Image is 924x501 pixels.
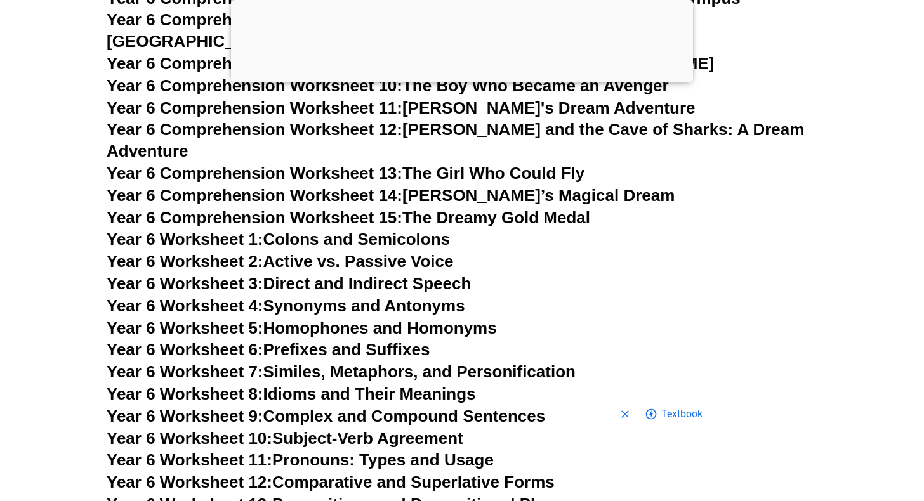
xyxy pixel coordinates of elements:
a: Year 6 Comprehension Worksheet 9:The Amazing Dream of [PERSON_NAME] [107,54,714,73]
a: Year 6 Worksheet 12:Comparative and Superlative Forms [107,472,555,491]
span: Year 6 Worksheet 5: [107,318,263,337]
a: Year 6 Worksheet 8:Idioms and Their Meanings [107,384,475,403]
span: Year 6 Comprehension Worksheet 13: [107,164,402,183]
span: Year 6 Worksheet 1: [107,230,263,249]
span: Year 6 Worksheet 12: [107,472,272,491]
span: Year 6 Comprehension Worksheet 14: [107,186,402,205]
a: Year 6 Worksheet 10:Subject-Verb Agreement [107,429,463,448]
a: Year 6 Worksheet 4:Synonyms and Antonyms [107,296,465,315]
a: Year 6 Comprehension Worksheet 15:The Dreamy Gold Medal [107,208,590,227]
a: Year 6 Comprehension Worksheet 8:The Boy Who Got a Letter from [GEOGRAPHIC_DATA] [107,10,637,51]
span: Year 6 Comprehension Worksheet 9: [107,54,393,73]
span: Year 6 Worksheet 10: [107,429,272,448]
span: Year 6 Worksheet 3: [107,274,263,293]
span: Year 6 Comprehension Worksheet 12: [107,120,402,139]
span: Year 6 Comprehension Worksheet 15: [107,208,402,227]
svg: Close shopping anchor [619,408,631,420]
a: Year 6 Comprehension Worksheet 12:[PERSON_NAME] and the Cave of Sharks: A Dream Adventure [107,120,804,160]
span: Year 6 Worksheet 7: [107,362,263,381]
span: Year 6 Comprehension Worksheet 10: [107,76,402,95]
span: Year 6 Worksheet 6: [107,340,263,359]
a: Year 6 Worksheet 2:Active vs. Passive Voice [107,252,453,271]
a: Year 6 Worksheet 7:Similes, Metaphors, and Personification [107,362,576,381]
span: Year 6 Worksheet 11: [107,450,272,469]
span: Year 6 Worksheet 8: [107,384,263,403]
a: Year 6 Worksheet 1:Colons and Semicolons [107,230,450,249]
a: Year 6 Comprehension Worksheet 10:The Boy Who Became an Avenger [107,76,669,95]
a: Year 6 Worksheet 6:Prefixes and Suffixes [107,340,430,359]
span: Year 6 Comprehension Worksheet 8: [107,10,393,29]
span: Year 6 Worksheet 2: [107,252,263,271]
span: Year 6 Worksheet 4: [107,296,263,315]
a: Year 6 Comprehension Worksheet 13:The Girl Who Could Fly [107,164,584,183]
a: Year 6 Worksheet 3:Direct and Indirect Speech [107,274,471,293]
span: Year 6 Worksheet 9: [107,407,263,426]
a: Year 6 Worksheet 5:Homophones and Homonyms [107,318,497,337]
a: Year 6 Comprehension Worksheet 14:[PERSON_NAME]’s Magical Dream [107,186,675,205]
a: Year 6 Worksheet 11:Pronouns: Types and Usage [107,450,494,469]
iframe: Chat Widget [706,358,924,501]
span: Year 6 Comprehension Worksheet 11: [107,98,402,117]
a: Year 6 Worksheet 9:Complex and Compound Sentences [107,407,545,426]
span: Go to shopping options for Textbook [661,400,703,426]
a: Year 6 Comprehension Worksheet 11:[PERSON_NAME]'s Dream Adventure [107,98,695,117]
